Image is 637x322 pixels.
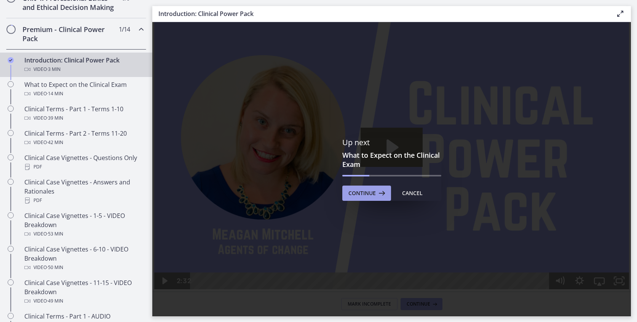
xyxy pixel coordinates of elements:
[457,250,477,267] button: Fullscreen
[24,245,143,272] div: Clinical Case Vignettes - 6-10 - VIDEO Breakdown
[47,263,63,272] span: · 50 min
[24,178,143,205] div: Clinical Case Vignettes - Answers and Rationales
[24,104,143,123] div: Clinical Terms - Part 1 - Terms 1-10
[47,65,61,74] span: · 3 min
[348,189,376,198] span: Continue
[342,186,391,201] button: Continue
[45,250,393,267] div: Playbar
[24,153,143,171] div: Clinical Case Vignettes - Questions Only
[158,9,603,18] h3: Introduction: Clinical Power Pack
[342,138,441,147] p: Up next
[24,196,143,205] div: PDF
[47,296,63,306] span: · 49 min
[24,89,143,98] div: Video
[417,250,437,267] button: Show settings menu
[47,89,63,98] span: · 14 min
[208,106,270,145] button: Play Video: ccjpm3o3smo6dbcigdr0.mp4
[24,211,143,239] div: Clinical Case Vignettes - 1-5 - VIDEO Breakdown
[24,129,143,147] div: Clinical Terms - Part 2 - Terms 11-20
[8,57,14,63] i: Completed
[24,296,143,306] div: Video
[24,229,143,239] div: Video
[47,138,63,147] span: · 42 min
[24,162,143,171] div: PDF
[402,189,423,198] div: Cancel
[47,114,63,123] span: · 39 min
[22,25,115,43] h2: Premium - Clinical Power Pack
[398,250,417,267] button: Mute
[2,250,22,267] button: Play Video
[437,250,457,267] button: Airplay
[24,65,143,74] div: Video
[24,114,143,123] div: Video
[342,175,369,176] div: Content complete progress bar from 0 to 100.
[24,56,143,74] div: Introduction: Clinical Power Pack
[24,263,143,272] div: Video
[47,229,63,239] span: · 53 min
[24,278,143,306] div: Clinical Case Vignettes - 11-15 - VIDEO Breakdown
[396,186,429,201] button: Cancel
[119,25,130,34] span: 1 / 14
[24,138,143,147] div: Video
[342,151,441,169] h3: What to Expect on the Clinical Exam
[24,80,143,98] div: What to Expect on the Clinical Exam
